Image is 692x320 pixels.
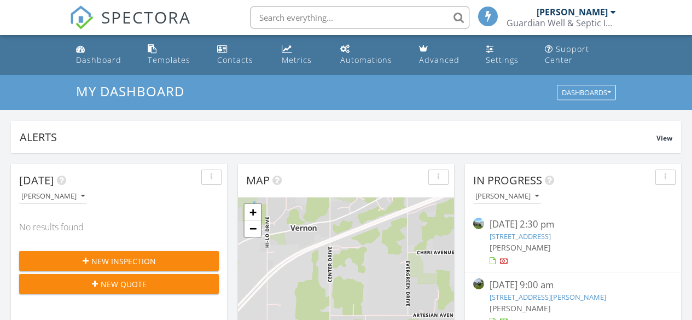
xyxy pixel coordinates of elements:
a: Contacts [213,39,268,71]
div: Automations [340,55,392,65]
button: [PERSON_NAME] [473,189,541,204]
div: Contacts [217,55,253,65]
a: SPECTORA [69,15,191,38]
a: Metrics [277,39,327,71]
div: Alerts [20,130,656,144]
div: Dashboards [562,89,611,97]
button: Dashboards [557,85,616,101]
span: Map [246,173,270,188]
a: Zoom in [245,204,261,220]
img: image_processing20250821919s7qka.jpeg [473,218,484,229]
a: Zoom out [245,220,261,237]
a: Dashboard [72,39,135,71]
div: No results found [11,212,227,242]
span: [PERSON_NAME] [490,242,551,253]
div: Dashboard [76,55,121,65]
span: New Quote [101,278,147,290]
img: streetview [473,278,484,289]
a: [STREET_ADDRESS] [490,231,551,241]
div: Guardian Well & Septic Inspections [507,18,616,28]
div: [PERSON_NAME] [21,193,85,200]
div: Metrics [282,55,312,65]
a: Settings [481,39,532,71]
a: Automations (Basic) [336,39,406,71]
div: [DATE] 2:30 pm [490,218,656,231]
span: View [656,133,672,143]
div: [PERSON_NAME] [537,7,608,18]
a: [DATE] 2:30 pm [STREET_ADDRESS] [PERSON_NAME] [473,218,673,266]
div: Advanced [419,55,460,65]
a: [STREET_ADDRESS][PERSON_NAME] [490,292,606,302]
button: New Inspection [19,251,219,271]
img: The Best Home Inspection Software - Spectora [69,5,94,30]
a: Support Center [540,39,620,71]
button: New Quote [19,274,219,294]
a: Advanced [415,39,473,71]
button: [PERSON_NAME] [19,189,87,204]
div: [PERSON_NAME] [475,193,539,200]
div: Templates [148,55,190,65]
div: [DATE] 9:00 am [490,278,656,292]
span: My Dashboard [76,82,184,100]
span: SPECTORA [101,5,191,28]
a: Templates [143,39,204,71]
span: In Progress [473,173,542,188]
div: Settings [486,55,519,65]
span: [PERSON_NAME] [490,303,551,313]
span: New Inspection [91,255,156,267]
input: Search everything... [251,7,469,28]
span: [DATE] [19,173,54,188]
div: Support Center [545,44,589,65]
